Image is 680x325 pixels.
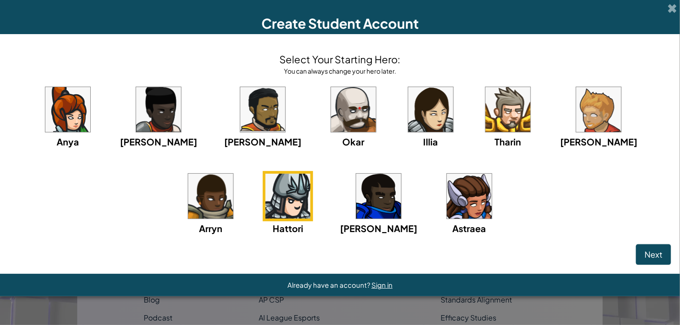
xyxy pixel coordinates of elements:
button: Next [636,244,671,265]
span: Arryn [199,223,222,234]
span: Hattori [273,223,303,234]
span: Next [645,249,662,259]
img: portrait.png [356,174,401,219]
img: portrait.png [136,87,181,132]
span: Illia [424,136,438,147]
span: Tharin [495,136,521,147]
span: Create Student Account [261,15,419,32]
h4: Select Your Starting Hero: [280,52,401,66]
img: portrait.png [331,87,376,132]
a: Sign in [371,281,393,289]
img: portrait.png [408,87,453,132]
span: Already have an account? [287,281,371,289]
img: portrait.png [265,174,310,219]
span: [PERSON_NAME] [560,136,637,147]
span: Anya [57,136,79,147]
span: Okar [343,136,365,147]
span: Astraea [453,223,486,234]
img: portrait.png [447,174,492,219]
div: You can always change your hero later. [280,66,401,75]
span: [PERSON_NAME] [224,136,301,147]
span: [PERSON_NAME] [120,136,197,147]
img: portrait.png [486,87,530,132]
img: portrait.png [188,174,233,219]
img: portrait.png [45,87,90,132]
img: portrait.png [240,87,285,132]
img: portrait.png [576,87,621,132]
span: [PERSON_NAME] [340,223,417,234]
